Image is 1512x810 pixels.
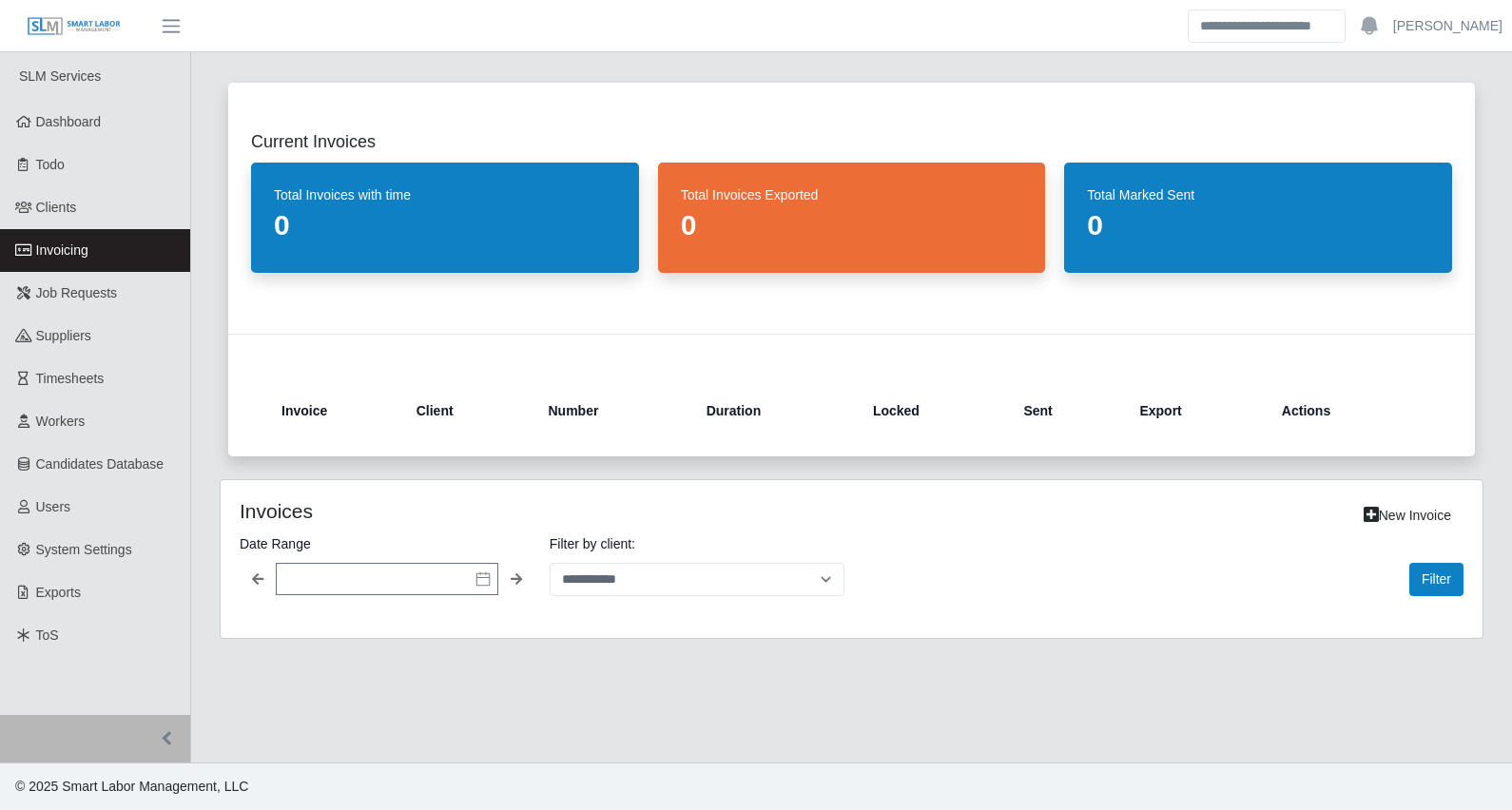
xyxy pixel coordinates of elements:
[533,388,690,434] th: Number
[1008,388,1124,434] th: Sent
[36,414,86,429] span: Workers
[274,208,616,242] dd: 0
[36,585,81,600] span: Exports
[240,499,733,523] h4: Invoices
[251,128,1452,155] h2: Current Invoices
[36,371,105,386] span: Timesheets
[36,542,132,557] span: System Settings
[1351,499,1464,532] a: New Invoice
[36,200,77,215] span: Clients
[19,68,101,84] span: SLM Services
[550,532,844,555] label: Filter by client:
[1124,388,1266,434] th: Export
[274,185,616,204] dt: Total Invoices with time
[681,208,1023,242] dd: 0
[1087,208,1429,242] dd: 0
[36,456,165,472] span: Candidates Database
[15,779,248,794] span: © 2025 Smart Labor Management, LLC
[240,532,534,555] label: Date Range
[36,499,71,514] span: Users
[36,328,91,343] span: Suppliers
[1087,185,1429,204] dt: Total Marked Sent
[36,285,118,300] span: Job Requests
[1393,16,1502,36] a: [PERSON_NAME]
[401,388,533,434] th: Client
[281,388,401,434] th: Invoice
[36,627,59,643] span: ToS
[681,185,1023,204] dt: Total Invoices Exported
[36,157,65,172] span: Todo
[858,388,1009,434] th: Locked
[27,16,122,37] img: SLM Logo
[1188,10,1346,43] input: Search
[691,388,858,434] th: Duration
[36,242,88,258] span: Invoicing
[1267,388,1422,434] th: Actions
[1409,563,1464,596] button: Filter
[36,114,102,129] span: Dashboard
